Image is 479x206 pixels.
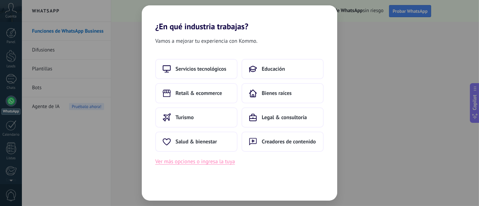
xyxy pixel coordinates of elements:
button: Educación [242,59,324,79]
button: Ver más opciones o ingresa la tuya [155,157,235,166]
span: Salud & bienestar [175,138,217,145]
button: Creadores de contenido [242,132,324,152]
span: Vamos a mejorar tu experiencia con Kommo. [155,37,257,45]
button: Retail & ecommerce [155,83,237,103]
span: Bienes raíces [262,90,292,97]
span: Creadores de contenido [262,138,316,145]
button: Turismo [155,107,237,128]
span: Servicios tecnológicos [175,66,226,72]
button: Bienes raíces [242,83,324,103]
span: Retail & ecommerce [175,90,222,97]
button: Legal & consultoría [242,107,324,128]
span: Legal & consultoría [262,114,307,121]
span: Turismo [175,114,194,121]
h2: ¿En qué industria trabajas? [142,5,337,31]
button: Salud & bienestar [155,132,237,152]
button: Servicios tecnológicos [155,59,237,79]
span: Educación [262,66,285,72]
